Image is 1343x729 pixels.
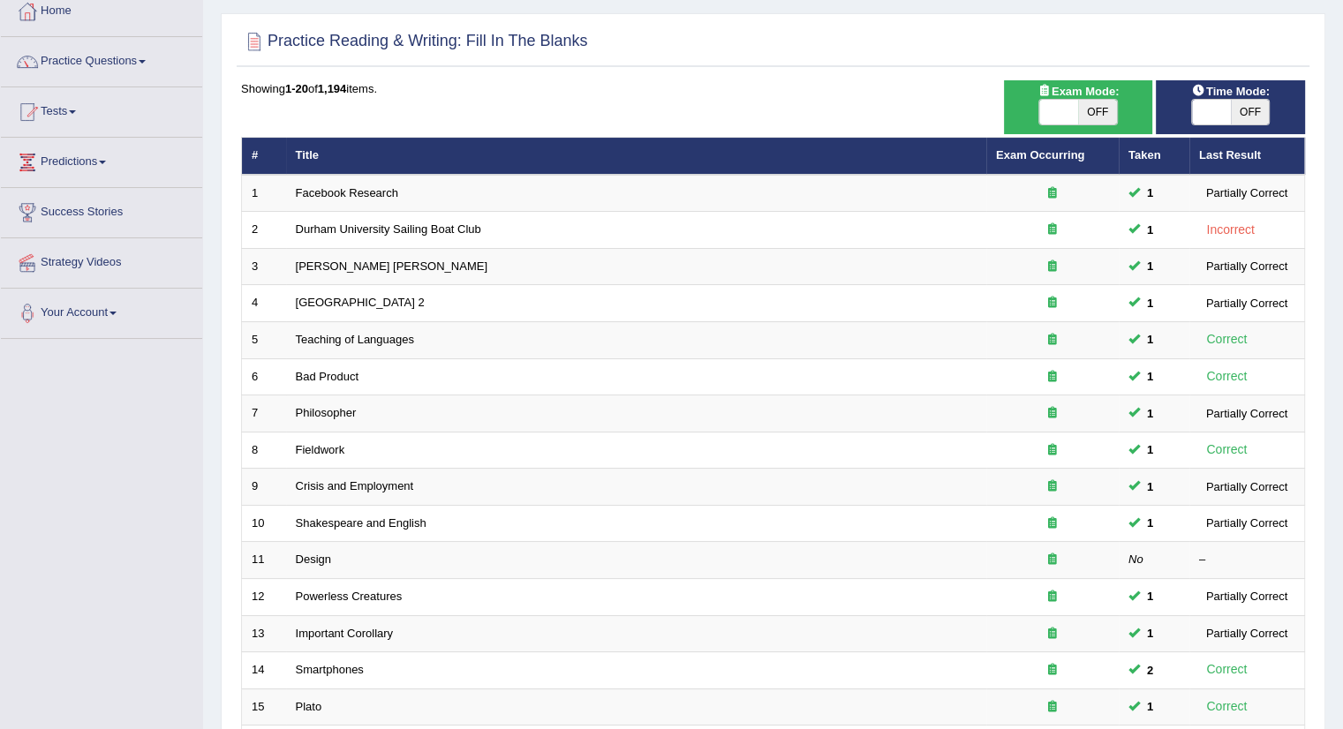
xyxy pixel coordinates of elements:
[242,322,286,359] td: 5
[996,259,1109,275] div: Exam occurring question
[1140,221,1160,239] span: You can still take this question
[996,369,1109,386] div: Exam occurring question
[242,652,286,689] td: 14
[296,516,426,530] a: Shakespeare and English
[996,332,1109,349] div: Exam occurring question
[1199,514,1294,532] div: Partially Correct
[1199,477,1294,496] div: Partially Correct
[1199,294,1294,312] div: Partially Correct
[318,82,347,95] b: 1,194
[996,222,1109,238] div: Exam occurring question
[296,443,345,456] a: Fieldwork
[242,578,286,615] td: 12
[996,552,1109,568] div: Exam occurring question
[1078,100,1117,124] span: OFF
[1140,184,1160,202] span: You can still take this question
[1199,366,1255,387] div: Correct
[242,138,286,175] th: #
[1199,587,1294,605] div: Partially Correct
[1030,82,1126,101] span: Exam Mode:
[1140,697,1160,716] span: You can still take this question
[1119,138,1189,175] th: Taken
[242,542,286,579] td: 11
[242,358,286,395] td: 6
[296,700,322,713] a: Plato
[296,663,364,676] a: Smartphones
[296,296,425,309] a: [GEOGRAPHIC_DATA] 2
[1140,661,1160,680] span: You can still take this question
[1140,330,1160,349] span: You can still take this question
[286,138,986,175] th: Title
[996,185,1109,202] div: Exam occurring question
[1185,82,1277,101] span: Time Mode:
[1140,514,1160,532] span: You can still take this question
[1,188,202,232] a: Success Stories
[1,37,202,81] a: Practice Questions
[242,395,286,432] td: 7
[1140,587,1160,605] span: You can still take this question
[242,175,286,212] td: 1
[241,28,588,55] h2: Practice Reading & Writing: Fill In The Blanks
[1140,294,1160,312] span: You can still take this question
[241,80,1305,97] div: Showing of items.
[296,333,414,346] a: Teaching of Languages
[1199,220,1262,240] div: Incorrect
[1140,367,1160,386] span: You can still take this question
[1199,552,1294,568] div: –
[296,370,359,383] a: Bad Product
[242,248,286,285] td: 3
[1140,257,1160,275] span: You can still take this question
[1140,440,1160,459] span: You can still take this question
[996,626,1109,643] div: Exam occurring question
[1,87,202,132] a: Tests
[1189,138,1305,175] th: Last Result
[1231,100,1270,124] span: OFF
[1,138,202,182] a: Predictions
[242,285,286,322] td: 4
[296,479,414,492] a: Crisis and Employment
[296,186,398,199] a: Facebook Research
[996,515,1109,532] div: Exam occurring question
[296,222,481,236] a: Durham University Sailing Boat Club
[296,406,357,419] a: Philosopher
[1199,696,1255,717] div: Correct
[242,688,286,725] td: 15
[996,148,1084,162] a: Exam Occurring
[242,469,286,506] td: 9
[242,505,286,542] td: 10
[242,615,286,652] td: 13
[296,552,331,566] a: Design
[996,442,1109,459] div: Exam occurring question
[1004,80,1153,134] div: Show exams occurring in exams
[296,590,403,603] a: Powerless Creatures
[996,589,1109,605] div: Exam occurring question
[996,662,1109,679] div: Exam occurring question
[1128,552,1143,566] em: No
[1199,257,1294,275] div: Partially Correct
[996,405,1109,422] div: Exam occurring question
[996,478,1109,495] div: Exam occurring question
[242,432,286,469] td: 8
[1199,184,1294,202] div: Partially Correct
[1140,477,1160,496] span: You can still take this question
[296,627,394,640] a: Important Corollary
[285,82,308,95] b: 1-20
[1199,329,1255,349] div: Correct
[1140,404,1160,423] span: You can still take this question
[1199,624,1294,643] div: Partially Correct
[996,699,1109,716] div: Exam occurring question
[996,295,1109,312] div: Exam occurring question
[1140,624,1160,643] span: You can still take this question
[296,259,487,273] a: [PERSON_NAME] [PERSON_NAME]
[242,212,286,249] td: 2
[1,238,202,282] a: Strategy Videos
[1199,404,1294,423] div: Partially Correct
[1199,440,1255,460] div: Correct
[1,289,202,333] a: Your Account
[1199,659,1255,680] div: Correct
